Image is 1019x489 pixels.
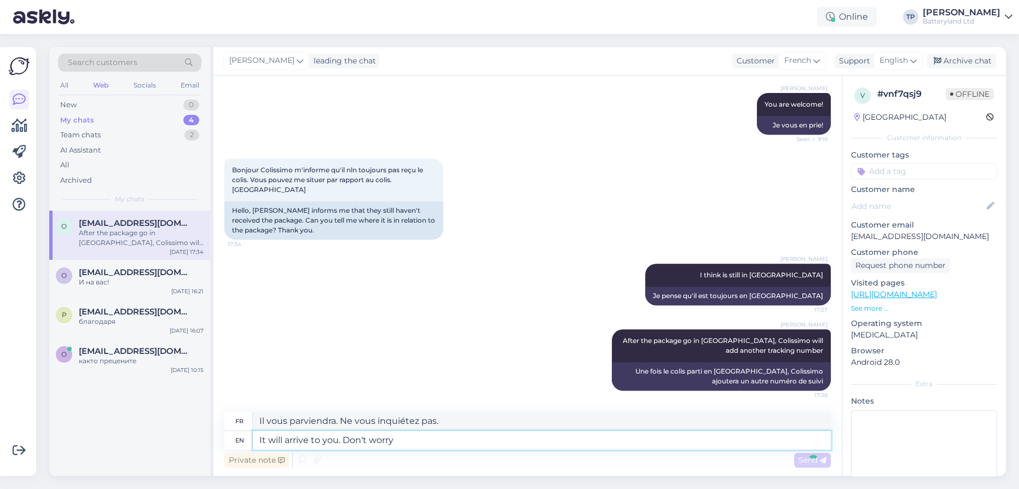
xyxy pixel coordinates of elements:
div: My chats [60,115,94,126]
span: 17:38 [786,391,827,399]
span: My chats [115,194,144,204]
div: Archive chat [927,54,996,68]
div: TP [903,9,918,25]
div: AI Assistant [60,145,101,156]
div: leading the chat [309,55,376,67]
span: 17:37 [786,306,827,314]
p: Android 28.0 [851,357,997,368]
span: office@cryptosystemsbg.com [79,346,193,356]
span: paradox1914@abv.bg [79,307,193,317]
p: Browser [851,345,997,357]
div: Une fois le colis parti en [GEOGRAPHIC_DATA], Colissimo ajoutera un autre numéro de suivi [612,362,831,391]
p: See more ... [851,304,997,313]
div: Email [178,78,201,92]
p: Customer phone [851,247,997,258]
span: [PERSON_NAME] [780,84,827,92]
div: 4 [183,115,199,126]
span: Oumou50@hotmail.com [79,218,193,228]
p: Notes [851,395,997,407]
img: Askly Logo [9,56,30,77]
p: [EMAIL_ADDRESS][DOMAIN_NAME] [851,231,997,242]
div: [DATE] 17:34 [170,248,204,256]
span: After the package go in [GEOGRAPHIC_DATA], Colissimo will add another tracking number [623,336,825,354]
span: [PERSON_NAME] [780,255,827,263]
span: I think is still in [GEOGRAPHIC_DATA] [700,271,823,279]
span: Offline [946,88,994,100]
div: Batteryland Ltd [923,17,1000,26]
p: Operating system [851,318,997,329]
span: English [879,55,908,67]
div: 2 [184,130,199,141]
div: Request phone number [851,258,950,273]
div: благодаря [79,317,204,327]
div: Extra [851,379,997,389]
span: office@cryptosystemsbg.com [79,267,193,277]
div: И на вас! [79,277,204,287]
span: p [62,311,67,319]
a: [PERSON_NAME]Batteryland Ltd [923,8,1012,26]
div: както прецените [79,356,204,366]
p: Customer email [851,219,997,231]
div: Socials [131,78,158,92]
span: v [860,91,865,100]
div: [DATE] 10:15 [171,366,204,374]
span: O [61,222,67,230]
div: Archived [60,175,92,186]
p: Customer name [851,184,997,195]
div: New [60,100,77,110]
span: o [61,350,67,358]
a: [URL][DOMAIN_NAME] [851,289,937,299]
input: Add name [852,200,985,212]
div: Je vous en prie! [757,116,831,135]
p: [MEDICAL_DATA] [851,329,997,341]
span: [PERSON_NAME] [780,321,827,329]
div: All [58,78,71,92]
span: [PERSON_NAME] [229,55,294,67]
span: Bonjour Colissimo m'informe qu'il nln toujours pas reçu le colis. Vous pouvez me situer par rappo... [232,166,425,194]
div: All [60,160,70,171]
p: Visited pages [851,277,997,289]
span: 17:34 [228,240,269,248]
div: Support [835,55,870,67]
span: o [61,271,67,280]
div: [DATE] 16:07 [170,327,204,335]
div: Web [91,78,111,92]
div: [GEOGRAPHIC_DATA] [854,112,946,123]
p: Customer tags [851,149,997,161]
div: # vnf7qsj9 [877,88,946,101]
div: Hello, [PERSON_NAME] informs me that they still haven't received the package. Can you tell me whe... [224,201,443,240]
div: 0 [183,100,199,110]
span: You are welcome! [765,100,823,108]
div: Je pense qu'il est toujours en [GEOGRAPHIC_DATA] [645,287,831,305]
div: After the package go in [GEOGRAPHIC_DATA], Colissimo will add another tracking number [79,228,204,248]
div: Team chats [60,130,101,141]
span: Seen ✓ 9:19 [786,135,827,143]
div: [DATE] 16:21 [171,287,204,295]
input: Add a tag [851,163,997,179]
div: Customer information [851,133,997,143]
span: French [784,55,811,67]
div: Customer [732,55,775,67]
span: Search customers [68,57,137,68]
div: [PERSON_NAME] [923,8,1000,17]
div: Online [817,7,877,27]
